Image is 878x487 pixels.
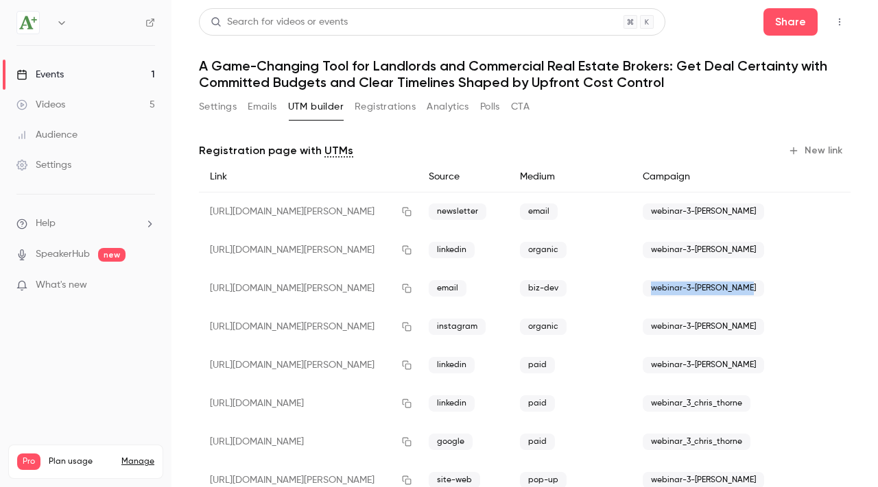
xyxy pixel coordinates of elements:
a: Manage [121,456,154,467]
span: webinar-3-[PERSON_NAME] [643,357,764,373]
div: [URL][DOMAIN_NAME] [199,384,418,423]
div: [URL][DOMAIN_NAME][PERSON_NAME] [199,231,418,269]
span: new [98,248,126,262]
span: webinar-3-[PERSON_NAME] [643,203,764,220]
div: Link [199,162,418,192]
div: [URL][DOMAIN_NAME][PERSON_NAME] [199,346,418,384]
span: webinar-3-[PERSON_NAME] [643,319,764,335]
div: Videos [16,98,65,112]
div: Events [16,68,64,82]
button: Registrations [355,96,416,118]
div: [URL][DOMAIN_NAME][PERSON_NAME] [199,308,418,346]
div: [URL][DOMAIN_NAME][PERSON_NAME] [199,192,418,232]
h1: A Game-Changing Tool for Landlords and Commercial Real Estate Brokers: Get Deal Certainty with Co... [199,58,851,90]
span: paid [520,395,555,412]
span: instagram [429,319,486,335]
button: Analytics [427,96,469,118]
span: linkedin [429,242,475,258]
span: paid [520,357,555,373]
span: linkedin [429,357,475,373]
div: Campaign [632,162,800,192]
p: Registration page with [199,142,353,159]
iframe: Noticeable Trigger [139,279,155,292]
button: CTA [511,96,530,118]
span: organic [520,319,567,335]
span: Plan usage [49,456,113,467]
button: Polls [480,96,500,118]
a: UTMs [324,142,353,159]
button: Emails [248,96,276,118]
div: Source [418,162,508,192]
div: Search for videos or events [211,15,348,29]
a: SpeakerHub [36,247,90,262]
span: email [520,203,558,220]
div: Settings [16,158,71,172]
span: What's new [36,278,87,292]
button: New link [783,140,851,162]
button: Settings [199,96,237,118]
span: webinar-3-[PERSON_NAME] [643,242,764,258]
span: paid [520,434,555,450]
button: Share [763,8,818,36]
span: google [429,434,473,450]
span: linkedin [429,395,475,412]
div: [URL][DOMAIN_NAME] [199,423,418,461]
span: webinar_3_chris_thorne [643,395,750,412]
span: newsletter [429,203,486,220]
div: [URL][DOMAIN_NAME][PERSON_NAME] [199,269,418,308]
div: Audience [16,128,78,142]
span: biz-dev [520,280,567,297]
li: help-dropdown-opener [16,216,155,231]
span: webinar_3_chris_thorne [643,434,750,450]
span: Pro [17,453,40,470]
span: organic [520,242,567,258]
span: webinar-3-[PERSON_NAME] [643,280,764,297]
button: UTM builder [288,96,344,118]
span: Help [36,216,56,231]
span: email [429,280,466,297]
div: Medium [509,162,632,192]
